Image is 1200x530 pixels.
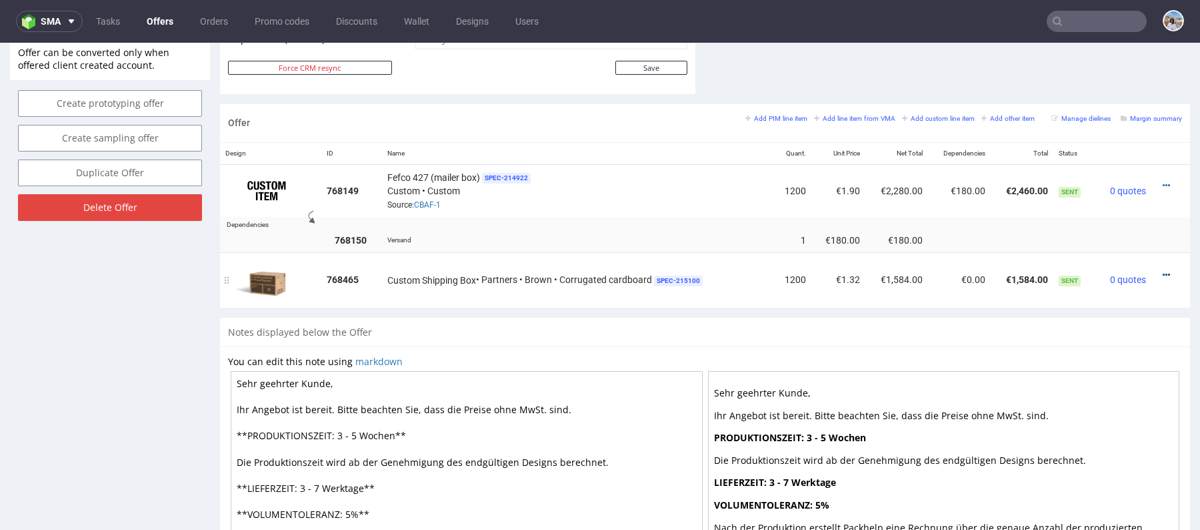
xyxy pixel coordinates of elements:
input: Delete Offer [18,152,202,178]
td: 1200 [773,121,811,174]
td: €1.32 [811,210,865,265]
img: Marta Kozłowska [1164,11,1183,30]
td: €180.00 [865,185,928,210]
a: CBAF-1 [414,158,441,167]
span: Source: [387,158,441,167]
small: Add other item [981,72,1035,79]
a: Orders [192,11,236,32]
small: Add custom line item [902,72,975,79]
input: Save [615,18,687,32]
th: Net Total [865,100,928,122]
strong: 768150 [335,192,367,203]
button: Force CRM resync [228,18,392,32]
strong: 768465 [327,232,359,242]
small: Margin summary [1121,72,1182,79]
th: Status [1053,100,1095,122]
img: logo [22,14,41,29]
a: Tasks [88,11,128,32]
a: Discounts [328,11,385,32]
a: Promo codes [247,11,317,32]
div: Notes displayed below the Offer [220,275,1190,304]
td: 1200 [773,210,811,265]
th: ID [321,100,381,122]
td: €2,460.00 [991,121,1053,174]
p: Offer can be converted only when offered client created account. [18,3,202,29]
td: 1 [773,185,811,210]
td: €180.00 [928,121,991,174]
td: €1,584.00 [991,210,1053,265]
span: Versand [387,191,411,204]
span: Fefco 427 (mailer box) [387,128,480,142]
a: Users [507,11,547,32]
span: 0 quotes [1110,143,1146,154]
a: markdown [355,312,403,325]
strong: 768149 [327,143,359,154]
a: Wallet [396,11,437,32]
th: Design [220,100,321,122]
img: 3803897-packhelp-cardboard-shipoing-box-2 [233,215,300,260]
a: Designs [448,11,497,32]
span: 0 quotes [1110,232,1146,242]
button: sma [16,11,83,32]
th: Dependencies [928,100,991,122]
th: Unit Price [811,100,865,122]
a: Offers [139,11,181,32]
span: Custom Shipping Box [387,231,476,244]
a: Create sampling offer [18,82,202,109]
td: €0.00 [928,210,991,265]
small: Add line item from VMA [814,72,895,79]
span: Sent [1059,144,1081,155]
a: Duplicate Offer [18,117,202,144]
span: sma [41,17,61,26]
th: Quant. [773,100,811,122]
a: Create prototyping offer [18,47,202,74]
span: Offer [228,75,250,85]
td: €180.00 [811,185,865,210]
div: Custom • Custom [387,127,768,169]
span: SPEC- 215100 [654,233,703,244]
span: Sent [1059,233,1081,244]
img: ico-item-custom-a8f9c3db6a5631ce2f509e228e8b95abde266dc4376634de7b166047de09ff05.png [233,131,300,165]
td: €1,584.00 [865,210,928,265]
small: Manage dielines [1051,72,1111,79]
th: Total [991,100,1053,122]
th: Name [382,100,773,122]
small: Add PIM line item [745,72,807,79]
span: Dependencies [227,178,269,186]
td: €2,280.00 [865,121,928,174]
span: SPEC- 214922 [482,130,531,141]
td: €1.90 [811,121,865,174]
div: • Partners • Brown • Corrugated cardboard [387,230,768,244]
